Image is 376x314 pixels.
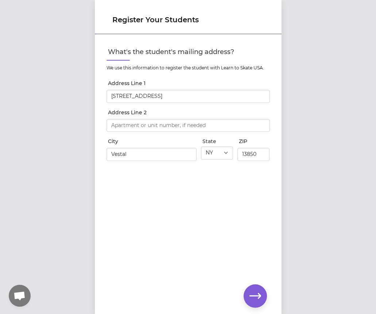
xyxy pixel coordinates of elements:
h1: Register Your Students [112,15,264,25]
input: Apartment or unit number, if needed [106,119,270,132]
label: State [202,138,233,145]
input: Start typing your address... [106,90,270,103]
label: What's the student's mailing address? [108,47,270,57]
label: City [108,138,197,145]
label: Address Line 1 [108,80,270,87]
p: We use this information to register the student with Learn to Skate USA. [106,65,270,71]
label: ZIP [239,138,270,145]
div: 채팅 열기 [9,285,31,307]
label: Address Line 2 [108,109,270,116]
